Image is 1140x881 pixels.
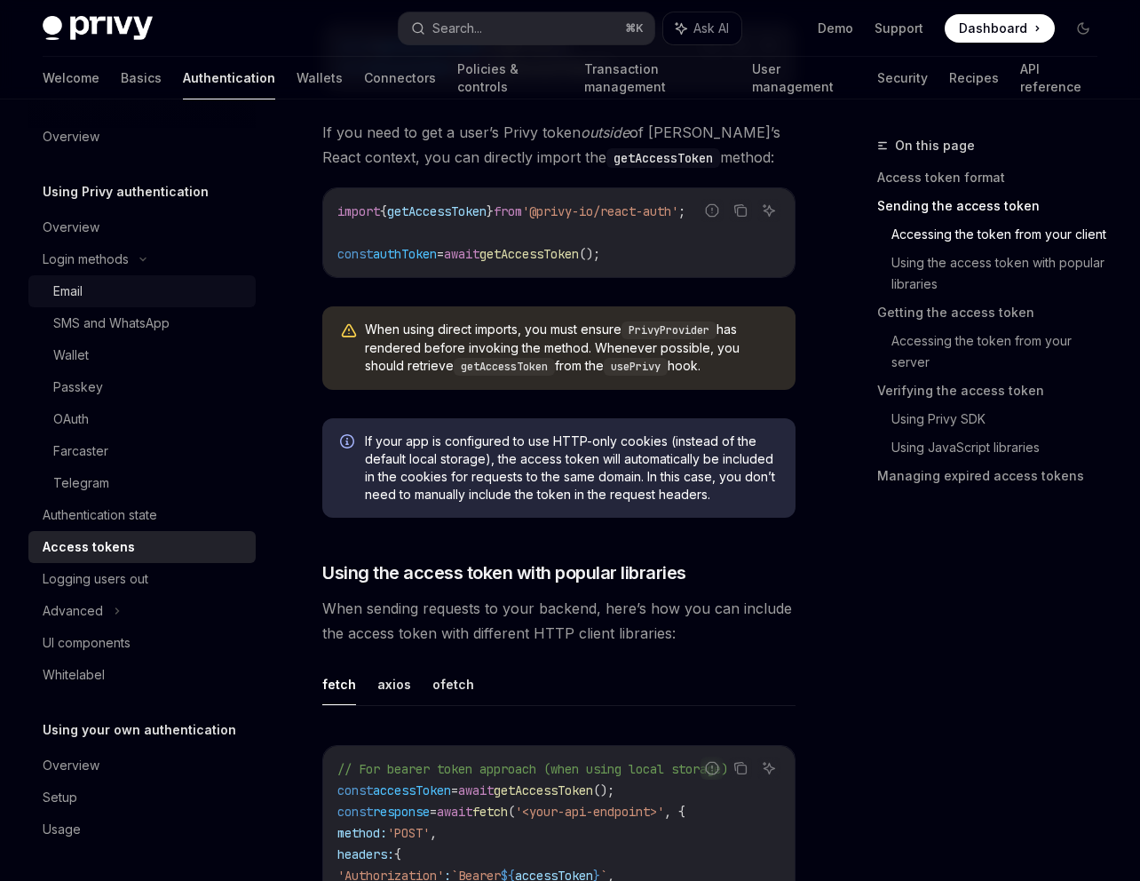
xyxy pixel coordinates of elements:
[430,804,437,820] span: =
[430,825,437,841] span: ,
[579,246,600,262] span: ();
[28,531,256,563] a: Access tokens
[479,246,579,262] span: getAccessToken
[297,57,343,99] a: Wallets
[43,504,157,526] div: Authentication state
[322,560,686,585] span: Using the access token with popular libraries
[387,825,430,841] span: 'POST'
[43,600,103,622] div: Advanced
[28,814,256,845] a: Usage
[53,472,109,494] div: Telegram
[959,20,1027,37] span: Dashboard
[43,126,99,147] div: Overview
[877,163,1112,192] a: Access token format
[53,313,170,334] div: SMS and WhatsApp
[337,804,373,820] span: const
[877,377,1112,405] a: Verifying the access token
[593,782,614,798] span: ();
[365,433,778,504] span: If your app is configured to use HTTP-only cookies (instead of the default local storage), the ac...
[625,21,644,36] span: ⌘ K
[693,20,729,37] span: Ask AI
[28,275,256,307] a: Email
[28,750,256,782] a: Overview
[444,246,479,262] span: await
[43,217,99,238] div: Overview
[437,804,472,820] span: await
[28,499,256,531] a: Authentication state
[337,825,387,841] span: method:
[949,57,999,99] a: Recipes
[43,719,236,741] h5: Using your own authentication
[43,57,99,99] a: Welcome
[877,298,1112,327] a: Getting the access token
[729,757,752,780] button: Copy the contents from the code block
[43,249,129,270] div: Login methods
[522,203,678,219] span: '@privy-io/react-auth'
[387,203,487,219] span: getAccessToken
[322,596,796,646] span: When sending requests to your backend, here’s how you can include the access token with different...
[43,819,81,840] div: Usage
[43,664,105,686] div: Whitelabel
[515,804,664,820] span: '<your-api-endpoint>'
[337,203,380,219] span: import
[121,57,162,99] a: Basics
[380,203,387,219] span: {
[28,403,256,435] a: OAuth
[373,246,437,262] span: authToken
[340,434,358,452] svg: Info
[43,755,99,776] div: Overview
[373,804,430,820] span: response
[729,199,752,222] button: Copy the contents from the code block
[28,435,256,467] a: Farcaster
[663,12,741,44] button: Ask AI
[877,192,1112,220] a: Sending the access token
[701,199,724,222] button: Report incorrect code
[945,14,1055,43] a: Dashboard
[877,57,928,99] a: Security
[394,846,401,862] span: {
[28,307,256,339] a: SMS and WhatsApp
[875,20,923,37] a: Support
[28,121,256,153] a: Overview
[891,327,1112,377] a: Accessing the token from your server
[337,761,728,777] span: // For bearer token approach (when using local storage)
[1020,57,1097,99] a: API reference
[757,757,780,780] button: Ask AI
[322,663,356,705] button: fetch
[183,57,275,99] a: Authentication
[43,16,153,41] img: dark logo
[322,120,796,170] span: If you need to get a user’s Privy token of [PERSON_NAME]’s React context, you can directly import...
[340,322,358,340] svg: Warning
[28,782,256,814] a: Setup
[43,181,209,202] h5: Using Privy authentication
[494,782,593,798] span: getAccessToken
[28,339,256,371] a: Wallet
[757,199,780,222] button: Ask AI
[337,246,373,262] span: const
[365,321,778,376] span: When using direct imports, you must ensure has rendered before invoking the method. Whenever poss...
[43,568,148,590] div: Logging users out
[891,220,1112,249] a: Accessing the token from your client
[53,377,103,398] div: Passkey
[28,467,256,499] a: Telegram
[364,57,436,99] a: Connectors
[454,358,555,376] code: getAccessToken
[43,632,131,654] div: UI components
[508,804,515,820] span: (
[43,787,77,808] div: Setup
[818,20,853,37] a: Demo
[451,782,458,798] span: =
[457,57,563,99] a: Policies & controls
[472,804,508,820] span: fetch
[53,440,108,462] div: Farcaster
[28,371,256,403] a: Passkey
[581,123,629,141] em: outside
[437,246,444,262] span: =
[28,211,256,243] a: Overview
[377,663,411,705] button: axios
[337,846,394,862] span: headers:
[606,148,720,168] code: getAccessToken
[877,462,1112,490] a: Managing expired access tokens
[458,782,494,798] span: await
[891,433,1112,462] a: Using JavaScript libraries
